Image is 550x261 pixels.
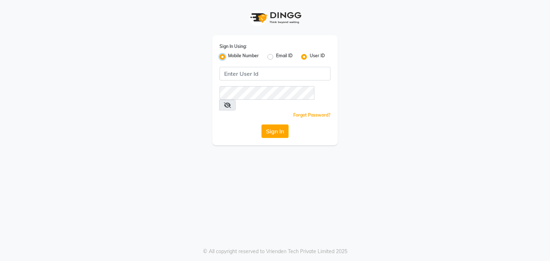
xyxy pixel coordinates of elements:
a: Forgot Password? [293,112,331,118]
label: Sign In Using: [219,43,247,50]
input: Username [219,86,314,100]
input: Username [219,67,331,80]
label: Email ID [276,53,293,61]
label: Mobile Number [228,53,259,61]
img: logo1.svg [246,7,304,28]
button: Sign In [261,124,289,138]
label: User ID [310,53,325,61]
